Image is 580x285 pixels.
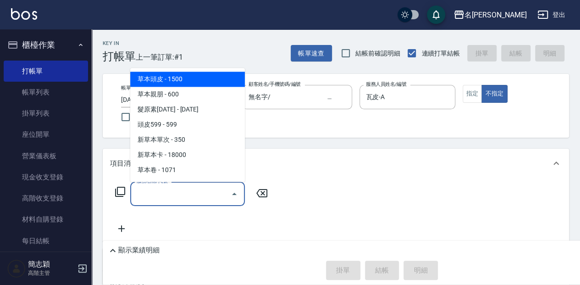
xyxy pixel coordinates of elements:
[227,187,242,201] button: Close
[4,33,88,57] button: 櫃檯作業
[291,45,332,62] button: 帳單速查
[4,82,88,103] a: 帳單列表
[130,162,245,178] span: 草本卷 - 1071
[4,103,88,124] a: 掛單列表
[136,51,183,63] span: 上一筆訂單:#1
[28,260,75,269] h5: 簡志穎
[130,102,245,117] span: 髮原素[DATE] - [DATE]
[130,87,245,102] span: 草本親朋 - 600
[4,167,88,188] a: 現金收支登錄
[4,251,88,273] a: 排班表
[4,188,88,209] a: 高階收支登錄
[110,159,138,168] p: 項目消費
[463,85,482,103] button: 指定
[421,49,460,58] span: 連續打單結帳
[355,49,400,58] span: 結帳前確認明細
[4,61,88,82] a: 打帳單
[450,6,530,24] button: 名[PERSON_NAME]
[464,9,526,21] div: 名[PERSON_NAME]
[249,81,301,88] label: 顧客姓名/手機號碼/編號
[11,8,37,20] img: Logo
[121,84,140,91] label: 帳單日期
[118,246,160,255] p: 顯示業績明細
[130,132,245,147] span: 新草本單次 - 350
[130,72,245,87] span: 草本頭皮 - 1500
[130,147,245,162] span: 新草本卡 - 18000
[427,6,445,24] button: save
[4,145,88,167] a: 營業儀表板
[103,40,136,46] h2: Key In
[481,85,507,103] button: 不指定
[28,269,75,277] p: 高階主管
[130,178,245,193] span: 公司草本卡 - 15000
[103,149,569,178] div: 項目消費
[366,81,406,88] label: 服務人員姓名/編號
[4,124,88,145] a: 座位開單
[4,230,88,251] a: 每日結帳
[7,259,26,278] img: Person
[103,50,136,63] h3: 打帳單
[4,209,88,230] a: 材料自購登錄
[121,92,196,107] input: YYYY/MM/DD hh:mm
[130,117,245,132] span: 頭皮599 - 599
[534,6,569,23] button: 登出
